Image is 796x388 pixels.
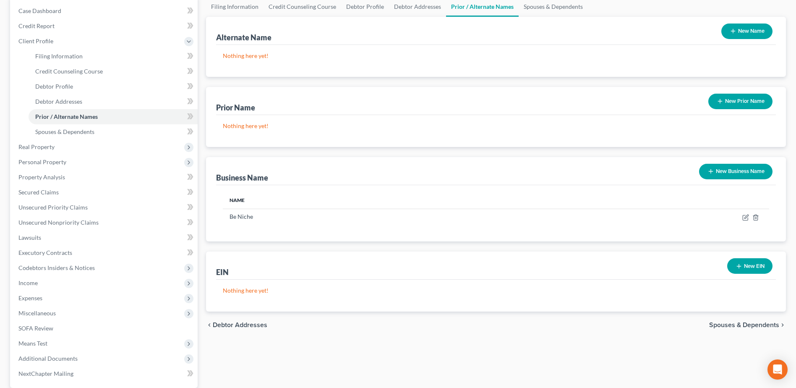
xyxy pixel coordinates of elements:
span: SOFA Review [18,325,53,332]
td: Be Niche [223,209,509,225]
a: Case Dashboard [12,3,198,18]
span: Client Profile [18,37,53,45]
span: Codebtors Insiders & Notices [18,264,95,271]
a: SOFA Review [12,321,198,336]
span: Lawsuits [18,234,41,241]
a: Lawsuits [12,230,198,245]
a: Credit Counseling Course [29,64,198,79]
a: Secured Claims [12,185,198,200]
div: Business Name [216,173,268,183]
div: Prior Name [216,102,255,113]
div: Open Intercom Messenger [767,359,788,380]
button: chevron_left Debtor Addresses [206,322,267,328]
span: Unsecured Nonpriority Claims [18,219,99,226]
a: Property Analysis [12,170,198,185]
span: Real Property [18,143,55,150]
a: Debtor Addresses [29,94,198,109]
span: Prior / Alternate Names [35,113,98,120]
a: Filing Information [29,49,198,64]
th: Name [223,192,509,209]
button: New Prior Name [708,94,773,109]
i: chevron_right [779,322,786,328]
span: Credit Report [18,22,55,29]
span: Spouses & Dependents [35,128,94,135]
span: Property Analysis [18,173,65,181]
span: Debtor Addresses [213,322,267,328]
a: Unsecured Nonpriority Claims [12,215,198,230]
button: New EIN [727,258,773,274]
div: Alternate Name [216,32,271,42]
span: Personal Property [18,158,66,165]
span: Expenses [18,294,42,301]
span: Executory Contracts [18,249,72,256]
span: Filing Information [35,52,83,60]
button: Spouses & Dependents chevron_right [709,322,786,328]
a: Prior / Alternate Names [29,109,198,124]
button: New Business Name [699,164,773,179]
a: Unsecured Priority Claims [12,200,198,215]
a: Executory Contracts [12,245,198,260]
span: Debtor Profile [35,83,73,90]
span: Credit Counseling Course [35,68,103,75]
button: New Name [721,24,773,39]
span: Debtor Addresses [35,98,82,105]
a: Credit Report [12,18,198,34]
a: Debtor Profile [29,79,198,94]
p: Nothing here yet! [223,286,769,295]
p: Nothing here yet! [223,52,769,60]
span: Miscellaneous [18,309,56,317]
span: NextChapter Mailing [18,370,73,377]
span: Income [18,279,38,286]
i: chevron_left [206,322,213,328]
span: Means Test [18,340,47,347]
a: NextChapter Mailing [12,366,198,381]
span: Unsecured Priority Claims [18,204,88,211]
div: EIN [216,267,229,277]
span: Secured Claims [18,189,59,196]
a: Spouses & Dependents [29,124,198,139]
span: Additional Documents [18,355,78,362]
p: Nothing here yet! [223,122,769,130]
span: Spouses & Dependents [709,322,779,328]
span: Case Dashboard [18,7,61,14]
